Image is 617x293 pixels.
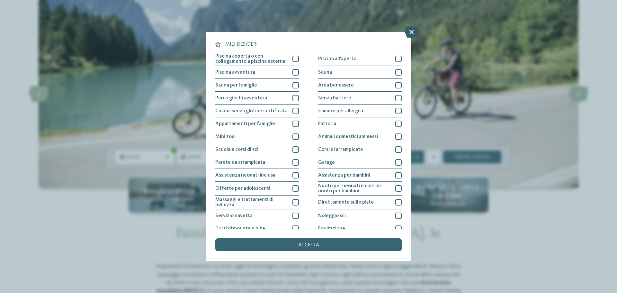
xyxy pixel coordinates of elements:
span: accetta [298,243,319,248]
span: Direttamente sulle piste [318,200,374,205]
span: Senza barriere [318,96,351,101]
span: Cucina senza glutine certificata [215,108,288,114]
span: Parco giochi avventura [215,96,267,101]
span: Corsi di arrampicata [318,147,363,152]
span: Sauna per famiglie [215,83,257,88]
span: I miei desideri [222,42,258,47]
span: Animali domestici ammessi [318,134,378,139]
span: Nuoto per neonati e corsi di nuoto per bambini [318,183,390,194]
span: Offerte per adolescenti [215,186,270,191]
span: Camere per allergici [318,108,363,114]
span: Piscina all'aperto [318,56,356,61]
span: Massaggi e trattamenti di bellezza [215,197,288,207]
span: Assistenza neonati inclusa [215,173,275,178]
span: Noleggio sci [318,213,346,218]
span: Fattoria [318,121,336,126]
span: Appartamenti per famiglie [215,121,275,126]
span: Equitazione [318,226,345,231]
span: Piscina avventura [215,70,255,75]
span: Servizio navetta [215,213,253,218]
span: Assistenza per bambini [318,173,370,178]
span: Mini zoo [215,134,235,139]
span: Parete da arrampicata [215,160,265,165]
span: Corsi di mountain bike [215,226,265,231]
span: Garage [318,160,335,165]
span: Piscina coperta o con collegamento a piscina esterna [215,54,288,64]
span: Sauna [318,70,332,75]
span: Scuola e corsi di sci [215,147,258,152]
span: Area benessere [318,83,354,88]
